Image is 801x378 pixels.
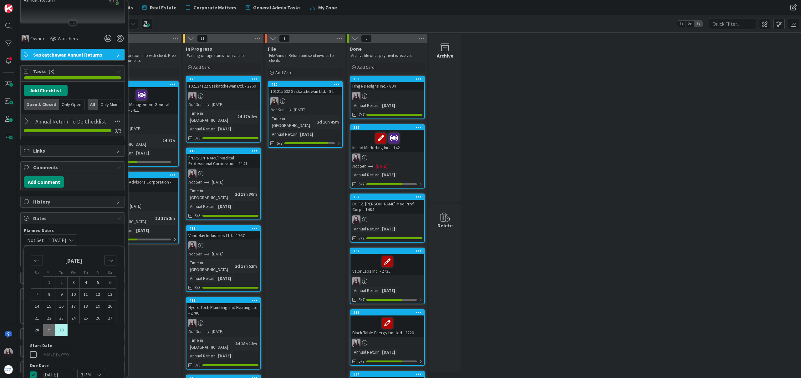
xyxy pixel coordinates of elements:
span: Add Card... [275,70,295,75]
div: 359Hinge Designs Inc. - 894 [350,76,424,90]
div: BC [186,92,260,100]
span: File [268,46,276,52]
div: Time in [GEOGRAPHIC_DATA] [188,187,232,201]
span: Tasks [33,68,113,75]
div: BC [350,339,424,347]
i: Not Set [352,163,366,169]
div: BC [186,319,260,327]
span: Planned Dates [24,227,121,234]
div: Move backward to switch to the previous month. [31,255,43,265]
div: 232 [353,249,424,253]
a: My Zone [306,2,341,13]
span: [DATE] [376,163,387,169]
div: BC [186,241,260,249]
span: : [134,227,135,234]
td: Choose Friday, 09/05/2025 12:00 PM as your check-in date. It’s available. [92,277,104,289]
span: Corporate Matters [193,4,236,11]
span: Add Card... [357,64,377,70]
span: : [216,352,217,359]
span: [DATE] [130,125,141,132]
div: Annual Return [352,349,380,355]
td: Choose Saturday, 09/06/2025 12:00 PM as your check-in date. It’s available. [104,277,116,289]
div: 418 [186,226,260,231]
div: 272 [353,125,424,130]
span: 2x [686,21,694,27]
strong: [DATE] [65,257,82,264]
div: 417 [189,298,260,303]
td: Choose Thursday, 09/04/2025 12:00 PM as your check-in date. It’s available. [80,277,92,289]
div: 417 [186,298,260,303]
img: BC [352,154,360,162]
td: Choose Wednesday, 09/10/2025 12:00 PM as your check-in date. It’s available. [68,289,80,300]
div: Annual Return [188,275,216,282]
div: 359 [353,77,424,81]
div: Time in [GEOGRAPHIC_DATA] [106,134,160,148]
div: 418 [189,226,260,231]
p: File Annual Return and send invoice to clients. [269,53,342,63]
div: 410 [271,82,342,87]
td: Choose Monday, 09/29/2025 12:00 PM as your check-in date. It’s available. [43,324,55,336]
div: 2d 17h 2m [236,113,258,120]
div: Move forward to switch to the next month. [104,255,116,265]
div: Hydro-Tech Plumbing and Heating Ltd. - 2780 [186,303,260,317]
div: 2d 17h 30m [233,191,258,198]
div: [DATE] [380,171,397,178]
div: 420102134122 Saskatchewan Ltd. - 2760 [186,76,260,90]
td: Choose Saturday, 09/13/2025 12:00 PM as your check-in date. It’s available. [104,289,116,300]
p: Waiting on signatures from clients. [187,53,260,58]
div: Only Mine [98,99,121,110]
img: BC [22,35,29,42]
span: Dates [33,214,113,222]
div: 238Black Table Energy Limited - 2220 [350,310,424,337]
span: Real Estate [150,4,176,11]
td: Choose Wednesday, 09/24/2025 12:00 PM as your check-in date. It’s available. [68,312,80,324]
small: We [71,270,76,275]
span: [DATE] [212,251,223,257]
i: Not Set [188,251,202,257]
div: Inland Marketing Inc. - 142 [350,130,424,152]
div: [DATE] [135,149,151,156]
i: Not Set [188,102,202,107]
div: 232 [350,248,424,254]
div: Only Open [59,99,84,110]
img: Visit kanbanzone.com [4,4,13,13]
small: Su [35,270,39,275]
input: Quick Filter... [709,18,756,29]
img: BC [188,169,196,178]
div: [DATE] [217,352,233,359]
div: Time in [GEOGRAPHIC_DATA] [188,110,235,123]
div: BC [105,116,178,124]
div: 232Valor Labs Inc. - 2735 [350,248,424,275]
span: : [216,125,217,132]
div: [DATE] [380,225,397,232]
span: 7/7 [359,235,365,241]
span: ( 3 ) [48,68,54,74]
div: Open & Closed [24,99,59,110]
div: 421 [107,173,178,177]
i: Not Set [270,107,284,113]
td: Choose Tuesday, 09/23/2025 12:00 PM as your check-in date. It’s available. [55,312,68,324]
div: BC [350,92,424,100]
div: All [88,99,98,110]
td: Choose Friday, 09/12/2025 12:00 PM as your check-in date. It’s available. [92,289,104,300]
div: Time in [GEOGRAPHIC_DATA] [188,337,232,350]
span: : [380,287,380,294]
span: 6/7 [277,140,283,147]
span: 11 [197,35,208,42]
span: [DATE] [212,179,223,185]
a: General Admin Tasks [242,2,304,13]
div: 238 [353,310,424,315]
div: 2d 17h 52m [233,263,258,270]
span: : [298,131,298,138]
td: Choose Thursday, 09/25/2025 12:00 PM as your check-in date. It’s available. [80,312,92,324]
td: Choose Monday, 09/08/2025 12:00 PM as your check-in date. It’s available. [43,289,55,300]
div: 2d 16h 45m [315,118,340,125]
div: 422Basin Asset Management General Partner Inc. - 3411 [105,82,178,114]
span: : [153,215,154,222]
span: : [235,113,236,120]
p: Confirm corporation info with client. Prep and send documents. [105,53,178,63]
div: 359 [350,76,424,82]
img: BC [4,348,13,356]
td: Choose Thursday, 09/11/2025 12:00 PM as your check-in date. It’s available. [80,289,92,300]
